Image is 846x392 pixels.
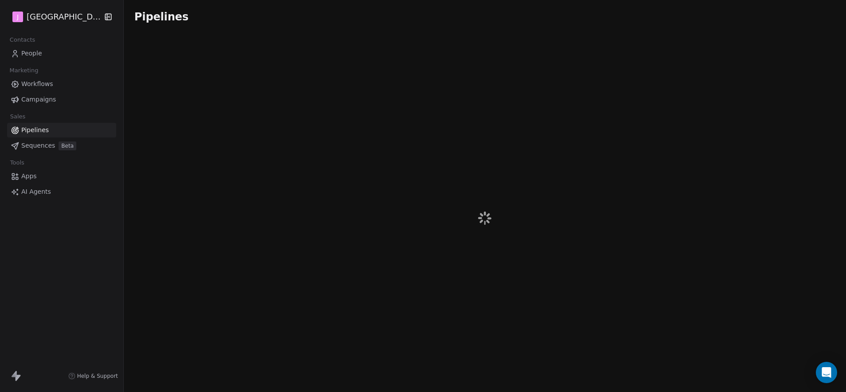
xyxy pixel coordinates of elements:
span: J [17,12,19,21]
a: Help & Support [68,372,118,380]
span: Help & Support [77,372,118,380]
a: AI Agents [7,184,116,199]
span: Workflows [21,79,53,89]
span: Marketing [6,64,42,77]
a: Apps [7,169,116,184]
span: Apps [21,172,37,181]
span: Contacts [6,33,39,47]
span: Campaigns [21,95,56,104]
span: Pipelines [21,125,49,135]
a: Campaigns [7,92,116,107]
span: Tools [6,156,28,169]
a: SequencesBeta [7,138,116,153]
span: Pipelines [134,11,189,23]
div: Open Intercom Messenger [816,362,837,383]
a: Workflows [7,77,116,91]
span: AI Agents [21,187,51,196]
span: Sales [6,110,29,123]
a: People [7,46,116,61]
a: Pipelines [7,123,116,137]
span: People [21,49,42,58]
span: [GEOGRAPHIC_DATA] [27,11,101,23]
button: J[GEOGRAPHIC_DATA] [11,9,98,24]
span: Sequences [21,141,55,150]
span: Beta [59,141,76,150]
